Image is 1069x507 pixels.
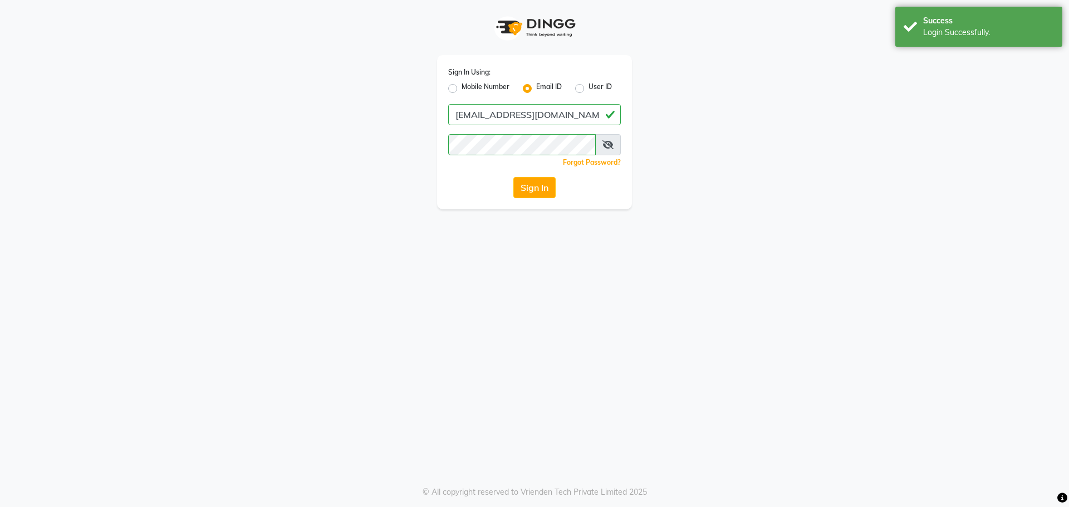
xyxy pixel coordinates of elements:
button: Sign In [513,177,556,198]
label: Email ID [536,82,562,95]
input: Username [448,134,596,155]
label: User ID [589,82,612,95]
div: Success [923,15,1054,27]
img: logo1.svg [490,11,579,44]
label: Mobile Number [462,82,509,95]
div: Login Successfully. [923,27,1054,38]
input: Username [448,104,621,125]
a: Forgot Password? [563,158,621,166]
label: Sign In Using: [448,67,491,77]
